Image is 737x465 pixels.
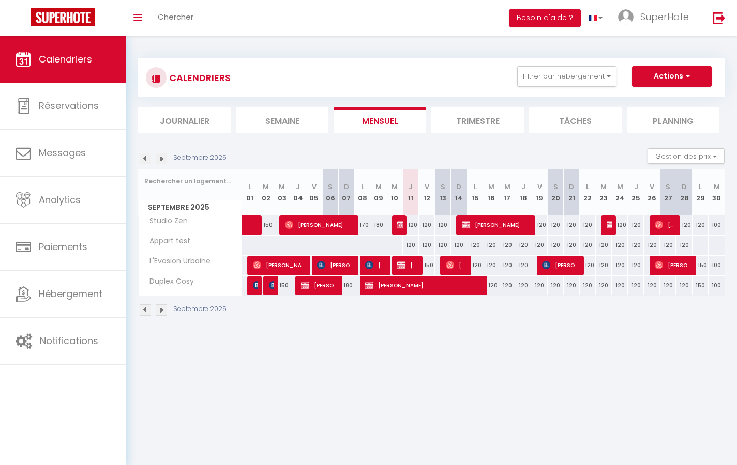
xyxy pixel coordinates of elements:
div: 120 [499,256,515,275]
button: Filtrer par hébergement [517,66,616,87]
th: 06 [322,169,338,215]
abbr: M [279,182,285,192]
span: [PERSON_NAME] [462,215,531,235]
th: 12 [419,169,435,215]
div: 120 [515,276,531,295]
th: 10 [386,169,402,215]
span: Septembre 2025 [139,200,242,215]
div: 120 [499,276,515,295]
abbr: V [650,182,654,192]
span: [PERSON_NAME] [365,255,386,275]
div: 120 [612,256,628,275]
li: Mensuel [334,107,426,133]
span: Hébergement [39,287,102,300]
th: 08 [354,169,370,215]
th: 05 [306,169,322,215]
div: 170 [354,215,370,235]
span: [PERSON_NAME] [301,275,338,295]
div: 100 [709,256,725,275]
div: 120 [435,215,451,235]
abbr: S [441,182,445,192]
th: 22 [580,169,596,215]
div: 120 [612,276,628,295]
div: 150 [419,256,435,275]
th: 04 [290,169,306,215]
div: 120 [515,236,531,255]
abbr: J [634,182,638,192]
th: 16 [483,169,499,215]
div: 120 [403,236,419,255]
th: 23 [596,169,612,215]
span: [PERSON_NAME] [PERSON_NAME] [607,215,612,235]
div: 120 [596,256,612,275]
abbr: V [312,182,317,192]
div: 120 [531,276,547,295]
div: 120 [548,236,564,255]
div: 120 [564,276,580,295]
div: 120 [548,215,564,235]
img: Super Booking [31,8,95,26]
th: 13 [435,169,451,215]
abbr: L [699,182,702,192]
div: 120 [676,236,692,255]
span: [PERSON_NAME] [655,255,692,275]
div: 120 [548,276,564,295]
div: 120 [612,215,628,235]
div: 120 [515,256,531,275]
abbr: D [569,182,574,192]
abbr: S [328,182,333,192]
h3: CALENDRIERS [167,66,231,89]
th: 09 [370,169,386,215]
abbr: M [504,182,510,192]
th: 27 [660,169,676,215]
div: 120 [467,256,483,275]
abbr: D [682,182,687,192]
span: Patureau Léa [253,275,258,295]
div: 120 [628,236,644,255]
th: 17 [499,169,515,215]
th: 21 [564,169,580,215]
div: 120 [612,236,628,255]
div: 120 [467,236,483,255]
div: 120 [644,236,660,255]
abbr: L [474,182,477,192]
abbr: L [361,182,364,192]
span: [PERSON_NAME] [655,215,676,235]
div: 120 [580,256,596,275]
div: 120 [419,236,435,255]
abbr: M [617,182,623,192]
button: Ouvrir le widget de chat LiveChat [8,4,39,35]
th: 19 [531,169,547,215]
abbr: L [248,182,251,192]
span: [PERSON_NAME] [253,255,306,275]
span: Réservations [39,99,99,112]
th: 15 [467,169,483,215]
abbr: M [263,182,269,192]
th: 03 [274,169,290,215]
button: Actions [632,66,712,87]
p: Septembre 2025 [173,153,227,163]
div: 120 [451,236,467,255]
abbr: J [521,182,525,192]
div: 120 [628,256,644,275]
input: Rechercher un logement... [144,172,236,191]
span: Notifications [40,334,98,347]
th: 07 [338,169,354,215]
span: [PERSON_NAME] [269,275,274,295]
th: 11 [403,169,419,215]
div: 120 [628,276,644,295]
span: [PERSON_NAME] [446,255,467,275]
abbr: M [488,182,494,192]
span: L'Evasion Urbaine [140,256,213,267]
abbr: D [456,182,461,192]
p: Septembre 2025 [173,304,227,314]
span: [PERSON_NAME] [365,275,483,295]
div: 150 [693,276,709,295]
div: 120 [531,215,547,235]
span: SuperHote [640,10,689,23]
span: [PERSON_NAME] [397,255,418,275]
span: Messages [39,146,86,159]
abbr: M [714,182,720,192]
button: Besoin d'aide ? [509,9,581,27]
th: 25 [628,169,644,215]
